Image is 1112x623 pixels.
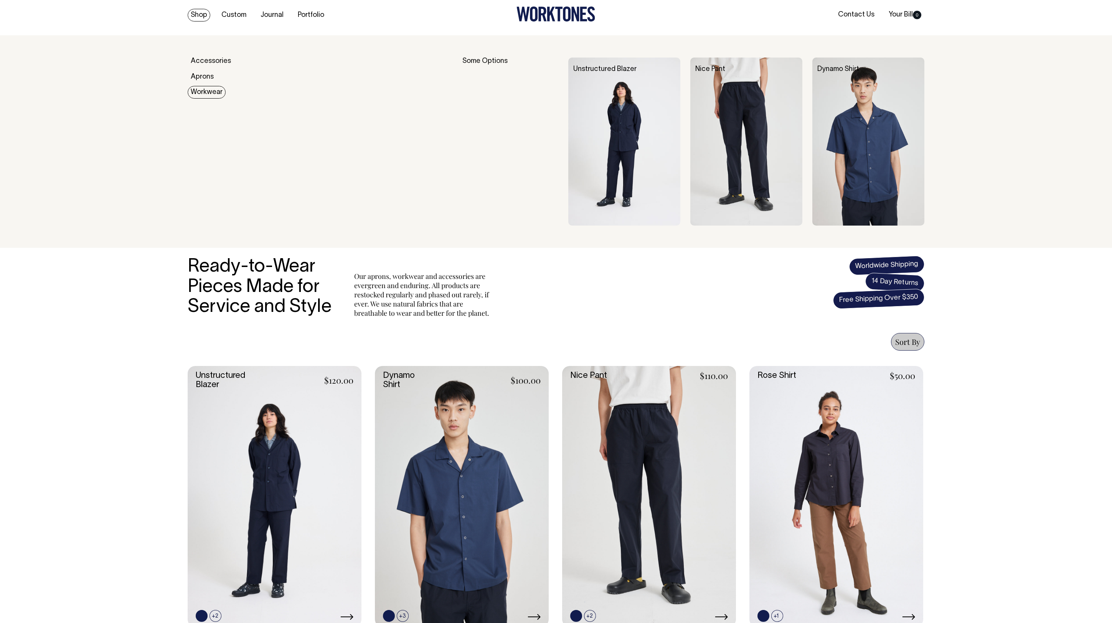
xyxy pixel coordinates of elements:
[188,86,226,99] a: Workwear
[218,9,249,21] a: Custom
[849,255,925,275] span: Worldwide Shipping
[584,610,596,622] span: +2
[354,272,492,318] p: Our aprons, workwear and accessories are evergreen and enduring. All products are restocked regul...
[771,610,783,622] span: +1
[188,71,217,83] a: Aprons
[833,288,925,309] span: Free Shipping Over $350
[568,58,680,226] img: Unstructured Blazer
[886,8,924,21] a: Your Bill0
[257,9,287,21] a: Journal
[210,610,221,622] span: +2
[812,58,924,226] img: Dynamo Shirt
[913,11,921,19] span: 0
[817,66,859,73] a: Dynamo Shirt
[895,336,920,347] span: Sort By
[835,8,878,21] a: Contact Us
[188,9,210,21] a: Shop
[865,272,925,292] span: 14 Day Returns
[295,9,327,21] a: Portfolio
[462,58,558,226] div: Some Options
[188,257,337,318] h3: Ready-to-Wear Pieces Made for Service and Style
[573,66,637,73] a: Unstructured Blazer
[690,58,802,226] img: Nice Pant
[188,55,234,68] a: Accessories
[695,66,725,73] a: Nice Pant
[397,610,409,622] span: +3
